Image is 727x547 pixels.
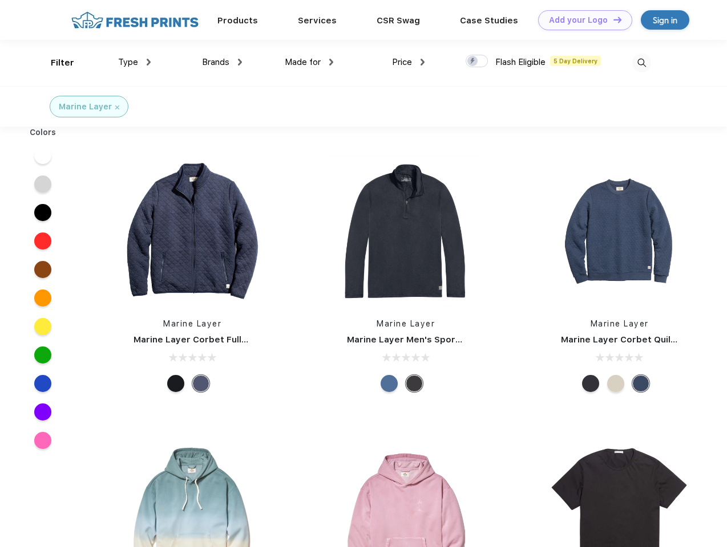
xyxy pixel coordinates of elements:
img: fo%20logo%202.webp [68,10,202,30]
div: Black [167,375,184,392]
div: Navy Heather [632,375,649,392]
a: Marine Layer [591,319,649,328]
span: Made for [285,57,321,67]
img: filter_cancel.svg [115,105,119,109]
img: func=resize&h=266 [116,155,268,307]
div: Sign in [653,14,677,27]
span: Brands [202,57,229,67]
span: Price [392,57,412,67]
a: Sign in [641,10,689,30]
a: Services [298,15,337,26]
span: 5 Day Delivery [550,56,601,66]
div: Navy [192,375,209,392]
img: DT [613,17,621,23]
div: Filter [51,56,74,70]
div: Add your Logo [549,15,608,25]
div: Charcoal [406,375,423,392]
div: Colors [21,126,65,138]
a: CSR Swag [377,15,420,26]
span: Flash Eligible [495,57,546,67]
a: Marine Layer Corbet Full-Zip Jacket [134,334,292,345]
a: Marine Layer Men's Sport Quarter Zip [347,334,512,345]
img: dropdown.png [421,59,425,66]
div: Charcoal [582,375,599,392]
div: Oat Heather [607,375,624,392]
a: Products [217,15,258,26]
div: Deep Denim [381,375,398,392]
img: dropdown.png [147,59,151,66]
img: func=resize&h=266 [330,155,482,307]
span: Type [118,57,138,67]
img: desktop_search.svg [632,54,651,72]
img: dropdown.png [238,59,242,66]
img: dropdown.png [329,59,333,66]
a: Marine Layer [377,319,435,328]
div: Marine Layer [59,101,112,113]
img: func=resize&h=266 [544,155,696,307]
a: Marine Layer [163,319,221,328]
